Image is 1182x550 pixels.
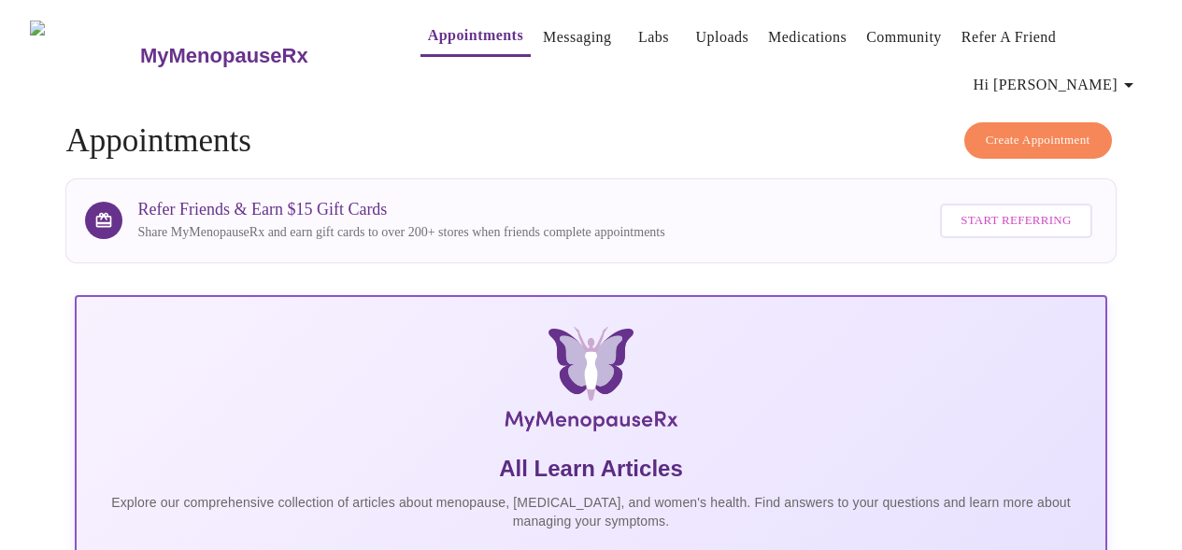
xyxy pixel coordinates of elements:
[92,454,1089,484] h5: All Learn Articles
[961,24,1057,50] a: Refer a Friend
[420,17,531,57] button: Appointments
[30,21,137,91] img: MyMenopauseRx Logo
[624,19,684,56] button: Labs
[428,22,523,49] a: Appointments
[986,130,1090,151] span: Create Appointment
[137,200,664,219] h3: Refer Friends & Earn $15 Gift Cards
[974,72,1140,98] span: Hi [PERSON_NAME]
[543,24,611,50] a: Messaging
[137,223,664,242] p: Share MyMenopauseRx and earn gift cards to over 200+ stores when friends complete appointments
[137,23,382,89] a: MyMenopauseRx
[954,19,1064,56] button: Refer a Friend
[866,24,942,50] a: Community
[935,194,1096,247] a: Start Referring
[964,122,1112,159] button: Create Appointment
[92,493,1089,530] p: Explore our comprehensive collection of articles about menopause, [MEDICAL_DATA], and women's hea...
[761,19,854,56] button: Medications
[696,24,749,50] a: Uploads
[140,44,308,68] h3: MyMenopauseRx
[940,204,1091,238] button: Start Referring
[65,122,1116,160] h4: Appointments
[966,66,1147,104] button: Hi [PERSON_NAME]
[247,327,934,439] img: MyMenopauseRx Logo
[859,19,949,56] button: Community
[768,24,847,50] a: Medications
[961,210,1071,232] span: Start Referring
[535,19,619,56] button: Messaging
[638,24,669,50] a: Labs
[689,19,757,56] button: Uploads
